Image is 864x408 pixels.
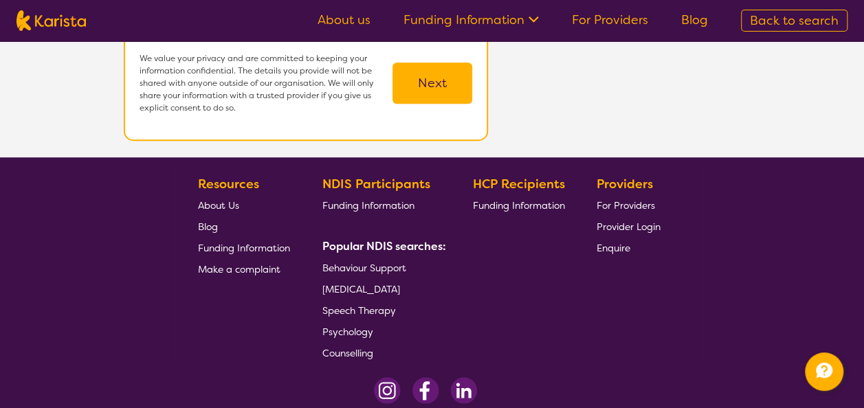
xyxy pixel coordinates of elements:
p: We value your privacy and are committed to keeping your information confidential. The details you... [140,52,392,114]
span: Funding Information [322,199,414,212]
a: Enquire [597,237,661,258]
a: Funding Information [198,237,290,258]
b: NDIS Participants [322,176,430,192]
span: [MEDICAL_DATA] [322,283,400,295]
b: HCP Recipients [472,176,564,192]
a: Blog [681,12,708,28]
span: Blog [198,220,218,233]
button: Next [392,63,472,104]
a: Funding Information [322,194,441,216]
span: About Us [198,199,239,212]
a: Provider Login [597,216,661,237]
a: Make a complaint [198,258,290,280]
a: Psychology [322,321,441,342]
a: Blog [198,216,290,237]
img: Instagram [374,377,401,404]
img: Facebook [412,377,439,404]
span: Provider Login [597,220,661,233]
span: Psychology [322,326,373,338]
span: Back to search [750,12,839,29]
a: Counselling [322,342,441,363]
a: About us [318,12,370,28]
span: Enquire [597,242,630,254]
span: Funding Information [198,242,290,254]
span: Behaviour Support [322,262,406,274]
img: LinkedIn [450,377,477,404]
button: Channel Menu [805,352,843,391]
a: Funding Information [472,194,564,216]
a: For Providers [597,194,661,216]
a: About Us [198,194,290,216]
a: Speech Therapy [322,299,441,321]
span: Funding Information [472,199,564,212]
b: Popular NDIS searches: [322,239,446,253]
a: For Providers [572,12,648,28]
a: Funding Information [403,12,539,28]
b: Resources [198,176,259,192]
a: Back to search [741,10,848,32]
span: For Providers [597,199,655,212]
span: Speech Therapy [322,304,396,317]
a: [MEDICAL_DATA] [322,278,441,299]
b: Providers [597,176,653,192]
img: Karista logo [16,10,86,31]
a: Behaviour Support [322,257,441,278]
span: Make a complaint [198,263,280,275]
span: Counselling [322,347,373,359]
